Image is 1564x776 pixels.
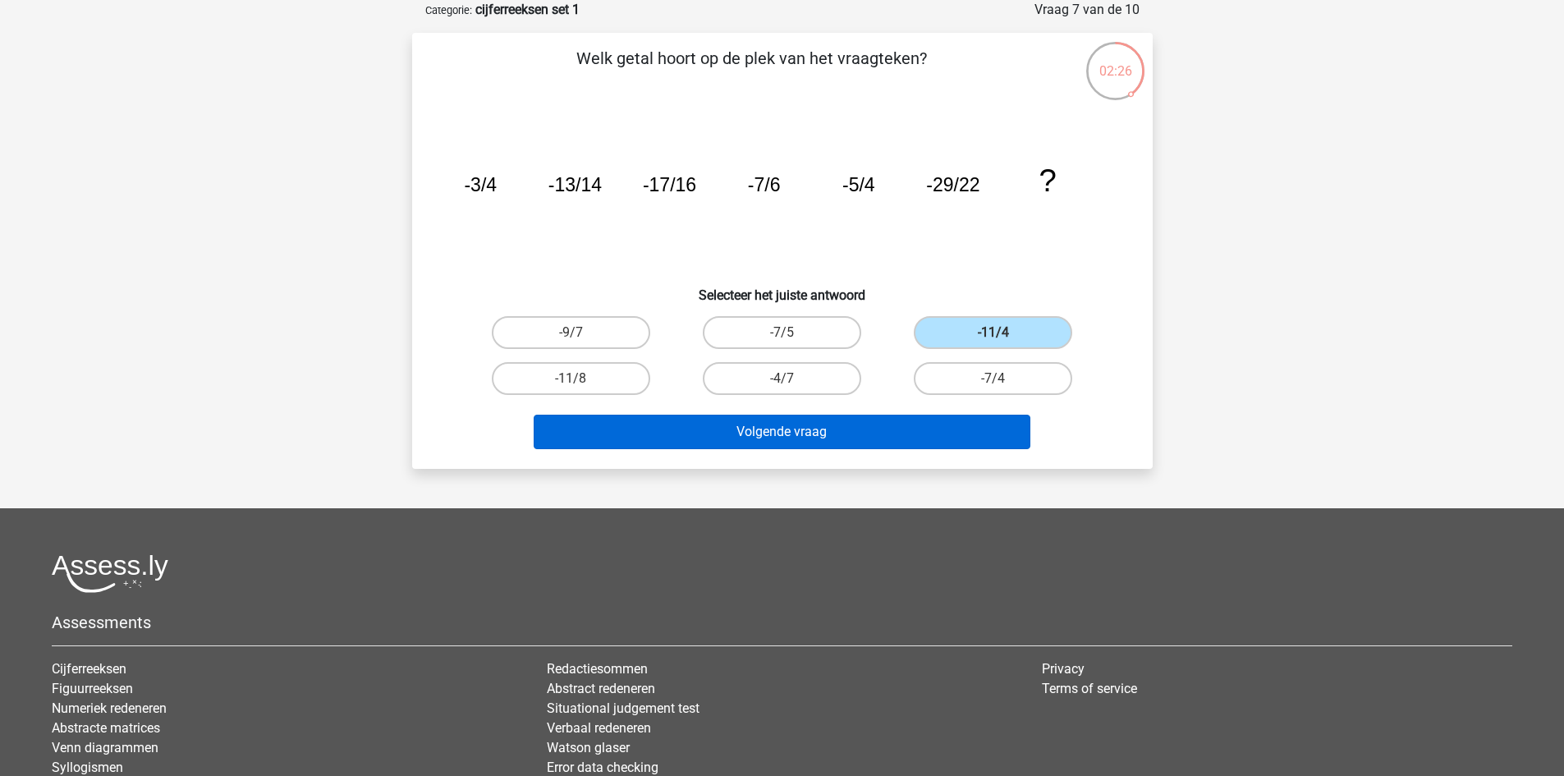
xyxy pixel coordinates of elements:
a: Verbaal redeneren [547,720,651,736]
a: Situational judgement test [547,700,699,716]
label: -7/4 [914,362,1072,395]
a: Syllogismen [52,760,123,775]
a: Figuurreeksen [52,681,133,696]
a: Abstract redeneren [547,681,655,696]
tspan: -5/4 [842,174,874,195]
small: Categorie: [425,4,472,16]
button: Volgende vraag [534,415,1030,449]
label: -7/5 [703,316,861,349]
a: Cijferreeksen [52,661,126,677]
p: Welk getal hoort op de plek van het vraagteken? [438,46,1065,95]
strong: cijferreeksen set 1 [475,2,580,17]
a: Abstracte matrices [52,720,160,736]
a: Error data checking [547,760,658,775]
tspan: -29/22 [926,174,979,195]
a: Terms of service [1042,681,1137,696]
h6: Selecteer het juiste antwoord [438,274,1126,303]
a: Privacy [1042,661,1085,677]
tspan: -13/14 [548,174,601,195]
label: -9/7 [492,316,650,349]
label: -11/8 [492,362,650,395]
tspan: ? [1039,163,1056,198]
label: -4/7 [703,362,861,395]
div: 02:26 [1085,40,1146,81]
h5: Assessments [52,613,1512,632]
a: Numeriek redeneren [52,700,167,716]
label: -11/4 [914,316,1072,349]
a: Watson glaser [547,740,630,755]
tspan: -3/4 [464,174,497,195]
a: Redactiesommen [547,661,648,677]
tspan: -17/16 [642,174,695,195]
tspan: -7/6 [747,174,780,195]
a: Venn diagrammen [52,740,158,755]
img: Assessly logo [52,554,168,593]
